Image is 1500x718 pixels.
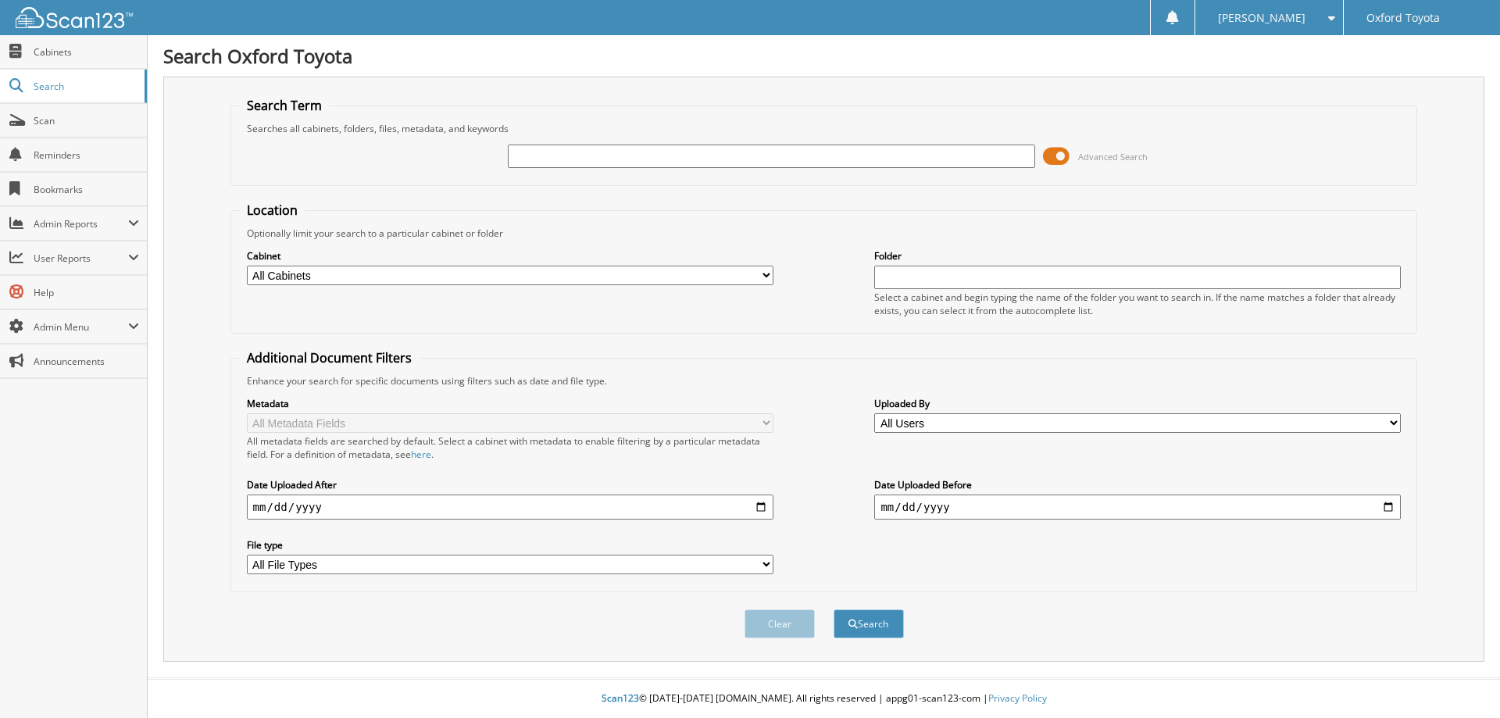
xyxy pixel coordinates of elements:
label: Date Uploaded After [247,478,773,491]
label: Folder [874,249,1401,263]
legend: Location [239,202,305,219]
div: All metadata fields are searched by default. Select a cabinet with metadata to enable filtering b... [247,434,773,461]
span: Oxford Toyota [1366,13,1440,23]
iframe: Chat Widget [1422,643,1500,718]
label: Uploaded By [874,397,1401,410]
label: File type [247,538,773,552]
h1: Search Oxford Toyota [163,43,1484,69]
div: Select a cabinet and begin typing the name of the folder you want to search in. If the name match... [874,291,1401,317]
legend: Search Term [239,97,330,114]
span: Scan [34,114,139,127]
div: Enhance your search for specific documents using filters such as date and file type. [239,374,1409,388]
label: Metadata [247,397,773,410]
span: Search [34,80,137,93]
span: Scan123 [602,691,639,705]
span: Advanced Search [1078,151,1148,163]
span: Announcements [34,355,139,368]
button: Search [834,609,904,638]
input: start [247,495,773,520]
span: User Reports [34,252,128,265]
label: Date Uploaded Before [874,478,1401,491]
input: end [874,495,1401,520]
div: Searches all cabinets, folders, files, metadata, and keywords [239,122,1409,135]
span: Reminders [34,148,139,162]
img: scan123-logo-white.svg [16,7,133,28]
a: Privacy Policy [988,691,1047,705]
span: Admin Reports [34,217,128,230]
div: Optionally limit your search to a particular cabinet or folder [239,227,1409,240]
span: Help [34,286,139,299]
span: Admin Menu [34,320,128,334]
a: here [411,448,431,461]
span: Bookmarks [34,183,139,196]
span: [PERSON_NAME] [1218,13,1305,23]
legend: Additional Document Filters [239,349,420,366]
button: Clear [745,609,815,638]
label: Cabinet [247,249,773,263]
div: © [DATE]-[DATE] [DOMAIN_NAME]. All rights reserved | appg01-scan123-com | [148,680,1500,718]
span: Cabinets [34,45,139,59]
